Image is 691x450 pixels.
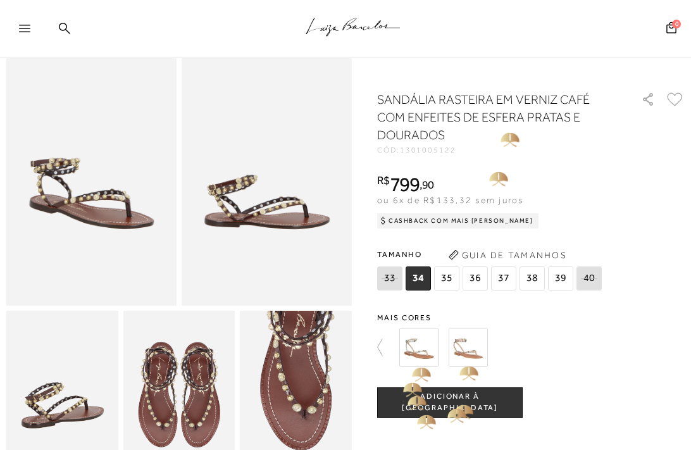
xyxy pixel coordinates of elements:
[434,266,459,291] span: 35
[400,146,456,154] span: 1301005122
[390,173,420,196] span: 799
[422,178,434,191] span: 90
[6,50,177,306] img: image
[444,245,571,265] button: Guia de Tamanhos
[576,266,602,291] span: 40
[449,328,488,367] img: SANDÁLIA RASTEIRA GLADIADORA ENFEITE ESFERA ROSÉ
[399,328,439,367] img: SANDÁLIA RASTEIRA GLADIADORA ENFEITE ESFERA PRATA
[378,391,522,413] span: ADICIONAR À [GEOGRAPHIC_DATA]
[377,175,390,186] i: R$
[406,266,431,291] span: 34
[463,266,488,291] span: 36
[377,266,402,291] span: 33
[377,146,628,154] div: CÓD:
[377,387,523,418] button: ADICIONAR À [GEOGRAPHIC_DATA]
[377,314,685,322] span: Mais cores
[377,245,605,264] span: Tamanho
[520,266,545,291] span: 38
[377,91,612,144] h1: SANDÁLIA RASTEIRA EM VERNIZ CAFÉ COM ENFEITES DE ESFERA PRATAS E DOURADOS
[420,179,434,191] i: ,
[491,266,516,291] span: 37
[663,21,680,38] button: 0
[672,20,681,28] span: 0
[377,213,538,228] div: Cashback com Mais [PERSON_NAME]
[182,50,352,306] img: image
[377,195,523,205] span: ou 6x de R$133,32 sem juros
[548,266,573,291] span: 39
